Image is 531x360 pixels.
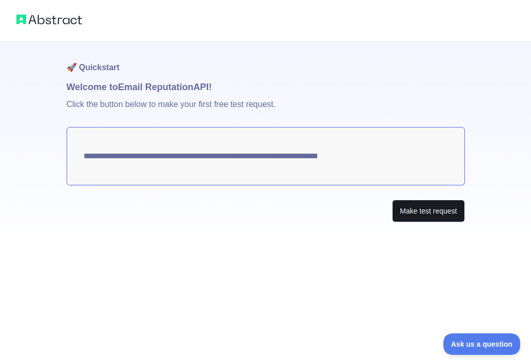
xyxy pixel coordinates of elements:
h1: 🚀 Quickstart [67,41,465,80]
p: Click the button below to make your first free test request. [67,94,465,127]
img: Abstract logo [16,12,82,27]
iframe: Toggle Customer Support [443,333,521,355]
h1: Welcome to Email Reputation API! [67,80,465,94]
button: Make test request [392,200,464,223]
